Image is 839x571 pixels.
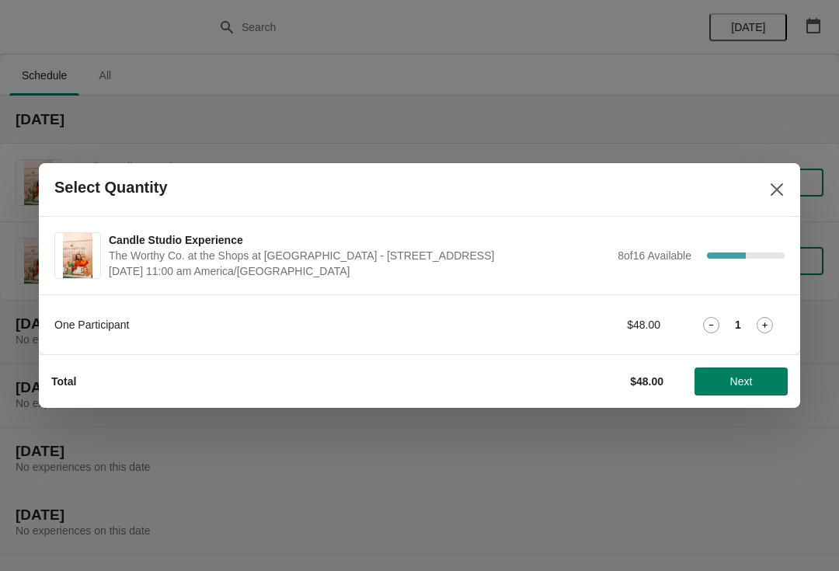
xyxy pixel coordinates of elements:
[517,317,660,333] div: $48.00
[109,232,610,248] span: Candle Studio Experience
[630,375,663,388] strong: $48.00
[695,367,788,395] button: Next
[54,179,168,197] h2: Select Quantity
[618,249,691,262] span: 8 of 16 Available
[51,375,76,388] strong: Total
[54,317,486,333] div: One Participant
[109,248,610,263] span: The Worthy Co. at the Shops at [GEOGRAPHIC_DATA] - [STREET_ADDRESS]
[109,263,610,279] span: [DATE] 11:00 am America/[GEOGRAPHIC_DATA]
[763,176,791,204] button: Close
[63,233,93,278] img: Candle Studio Experience | The Worthy Co. at the Shops at Clearfork - 5008 Gage Ave. | October 18...
[730,375,753,388] span: Next
[735,317,741,333] strong: 1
